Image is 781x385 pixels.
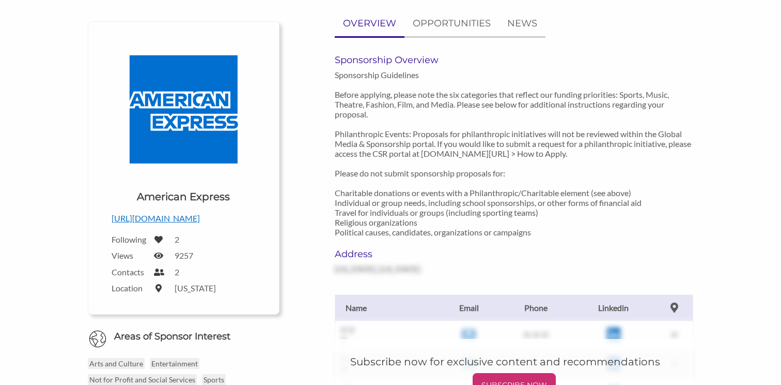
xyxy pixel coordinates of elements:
h6: Sponsorship Overview [335,54,694,66]
th: Name [335,294,438,321]
label: 9257 [175,250,193,260]
th: Phone [499,294,572,321]
p: Sports [202,374,226,385]
label: 2 [175,267,179,277]
label: Contacts [112,267,148,277]
h5: Subscribe now for exclusive content and recommendations [350,354,678,369]
p: [URL][DOMAIN_NAME] [112,212,256,225]
h1: American Express [137,189,230,204]
label: 2 [175,234,179,244]
p: Arts and Culture [88,358,145,369]
p: Sponsorship Guidelines Before applying, please note the six categories that reflect our funding p... [335,70,694,237]
label: [US_STATE] [175,283,216,293]
p: OPPORTUNITIES [413,16,491,31]
label: Location [112,283,148,293]
p: Entertainment [150,358,199,369]
h6: Address [335,248,444,260]
th: Email [438,294,499,321]
img: Globe Icon [89,330,106,348]
th: Linkedin [572,294,655,321]
label: Following [112,234,148,244]
p: NEWS [507,16,537,31]
p: Not for Profit and Social Services [88,374,197,385]
img: American Express Logo [112,37,256,182]
label: Views [112,250,148,260]
h6: Areas of Sponsor Interest [80,330,287,343]
p: OVERVIEW [343,16,396,31]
